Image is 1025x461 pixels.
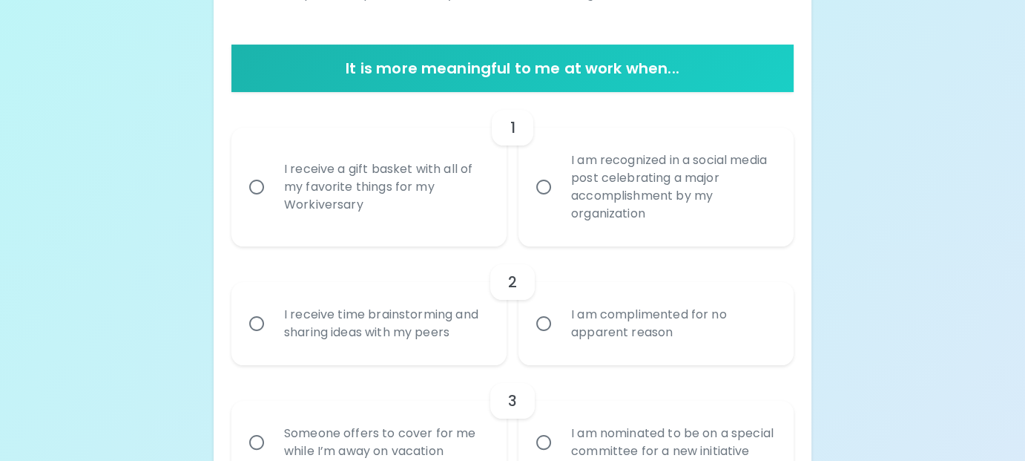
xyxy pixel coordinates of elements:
h6: 2 [508,270,517,294]
div: choice-group-check [231,92,794,246]
div: I receive a gift basket with all of my favorite things for my Workiversary [272,143,498,232]
div: I am complimented for no apparent reason [559,288,785,359]
div: I am recognized in a social media post celebrating a major accomplishment by my organization [559,134,785,241]
h6: 1 [510,116,515,140]
div: choice-group-check [231,246,794,365]
h6: It is more meaningful to me at work when... [237,56,788,80]
div: I receive time brainstorming and sharing ideas with my peers [272,288,498,359]
h6: 3 [508,389,517,413]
